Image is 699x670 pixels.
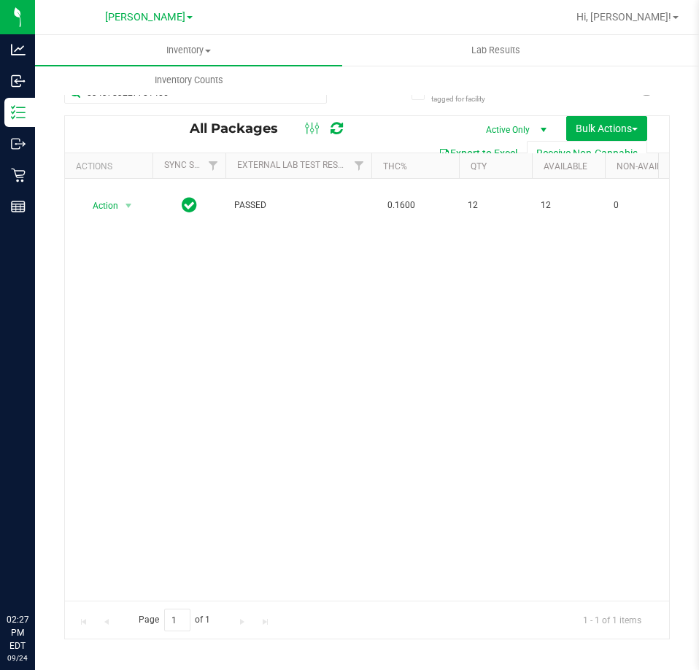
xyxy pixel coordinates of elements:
span: All Packages [190,120,293,136]
p: 02:27 PM EDT [7,613,28,652]
a: Filter [201,153,225,178]
a: Filter [347,153,371,178]
span: Bulk Actions [576,123,638,134]
span: select [120,196,138,216]
input: 1 [164,609,190,631]
div: Actions [76,161,147,172]
span: Page of 1 [126,609,223,631]
inline-svg: Analytics [11,42,26,57]
a: Sync Status [164,160,220,170]
inline-svg: Inventory [11,105,26,120]
span: [PERSON_NAME] [105,11,185,23]
a: Inventory Counts [35,65,342,96]
span: 0 [614,199,669,212]
a: Inventory [35,35,342,66]
inline-svg: Inbound [11,74,26,88]
span: Lab Results [452,44,540,57]
inline-svg: Retail [11,168,26,182]
button: Receive Non-Cannabis [527,141,647,166]
a: THC% [383,161,407,172]
inline-svg: Reports [11,199,26,214]
span: Action [80,196,119,216]
span: 1 - 1 of 1 items [571,609,653,631]
a: Lab Results [342,35,649,66]
inline-svg: Outbound [11,136,26,151]
span: Hi, [PERSON_NAME]! [576,11,671,23]
a: Qty [471,161,487,172]
span: Inventory [35,44,342,57]
a: Available [544,161,587,172]
a: Non-Available [617,161,681,172]
span: PASSED [234,199,363,212]
p: 09/24 [7,652,28,663]
button: Bulk Actions [566,116,647,141]
a: External Lab Test Result [237,160,352,170]
span: 0.1600 [380,195,422,216]
span: 12 [541,199,596,212]
span: 12 [468,199,523,212]
button: Export to Excel [429,141,527,166]
span: In Sync [182,195,197,215]
span: Inventory Counts [135,74,243,87]
iframe: Resource center [15,553,58,597]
